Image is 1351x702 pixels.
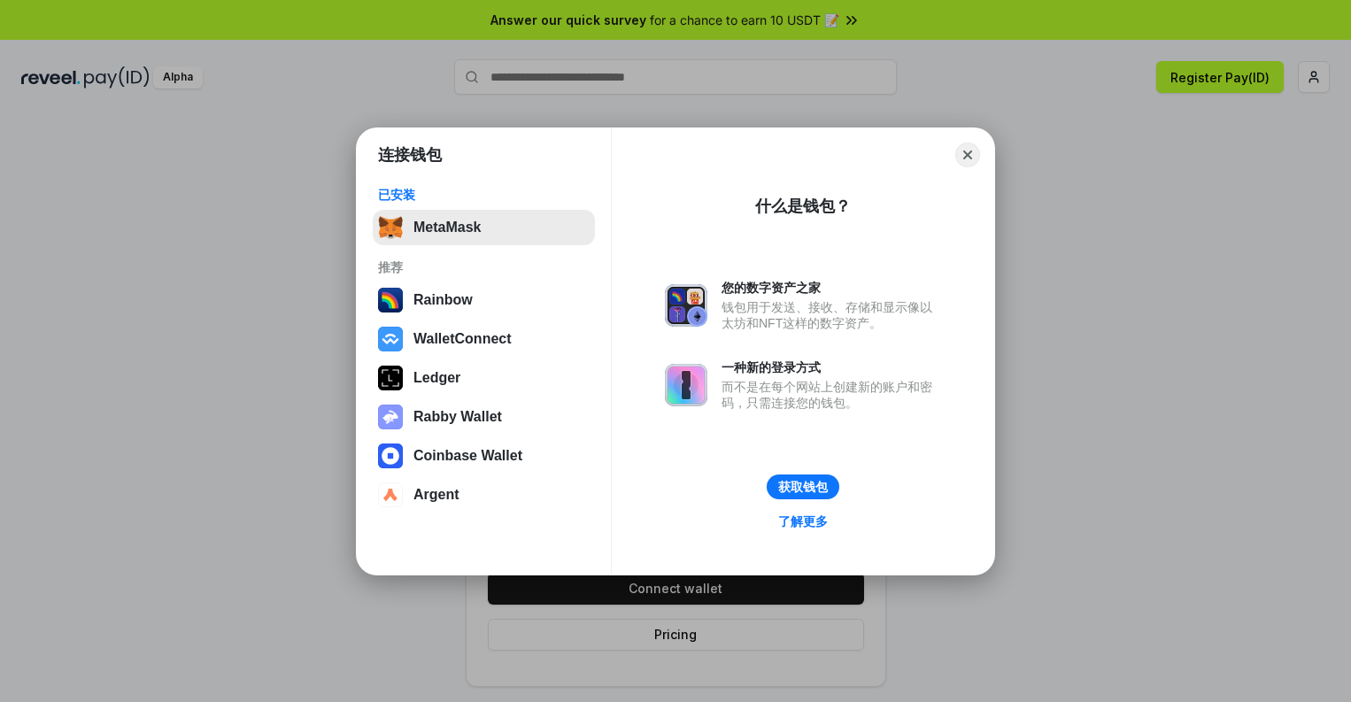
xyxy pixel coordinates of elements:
div: 一种新的登录方式 [722,359,941,375]
img: svg+xml,%3Csvg%20fill%3D%22none%22%20height%3D%2233%22%20viewBox%3D%220%200%2035%2033%22%20width%... [378,215,403,240]
img: svg+xml,%3Csvg%20width%3D%2228%22%20height%3D%2228%22%20viewBox%3D%220%200%2028%2028%22%20fill%3D... [378,482,403,507]
button: WalletConnect [373,321,595,357]
div: Coinbase Wallet [413,448,522,464]
div: 钱包用于发送、接收、存储和显示像以太坊和NFT这样的数字资产。 [722,299,941,331]
img: svg+xml,%3Csvg%20width%3D%2228%22%20height%3D%2228%22%20viewBox%3D%220%200%2028%2028%22%20fill%3D... [378,444,403,468]
button: Coinbase Wallet [373,438,595,474]
button: Argent [373,477,595,513]
div: 而不是在每个网站上创建新的账户和密码，只需连接您的钱包。 [722,379,941,411]
div: 您的数字资产之家 [722,280,941,296]
div: 了解更多 [778,513,828,529]
img: svg+xml,%3Csvg%20width%3D%2228%22%20height%3D%2228%22%20viewBox%3D%220%200%2028%2028%22%20fill%3D... [378,327,403,351]
img: svg+xml,%3Csvg%20xmlns%3D%22http%3A%2F%2Fwww.w3.org%2F2000%2Fsvg%22%20width%3D%2228%22%20height%3... [378,366,403,390]
div: Ledger [413,370,460,386]
img: svg+xml,%3Csvg%20width%3D%22120%22%20height%3D%22120%22%20viewBox%3D%220%200%20120%20120%22%20fil... [378,288,403,312]
div: Argent [413,487,459,503]
button: Rainbow [373,282,595,318]
div: 推荐 [378,259,590,275]
a: 了解更多 [768,510,838,533]
div: 已安装 [378,187,590,203]
button: MetaMask [373,210,595,245]
div: WalletConnect [413,331,512,347]
button: Close [955,143,980,167]
button: Rabby Wallet [373,399,595,435]
h1: 连接钱包 [378,144,442,166]
div: Rainbow [413,292,473,308]
button: 获取钱包 [767,474,839,499]
img: svg+xml,%3Csvg%20xmlns%3D%22http%3A%2F%2Fwww.w3.org%2F2000%2Fsvg%22%20fill%3D%22none%22%20viewBox... [665,284,707,327]
div: 什么是钱包？ [755,196,851,217]
img: svg+xml,%3Csvg%20xmlns%3D%22http%3A%2F%2Fwww.w3.org%2F2000%2Fsvg%22%20fill%3D%22none%22%20viewBox... [378,405,403,429]
img: svg+xml,%3Csvg%20xmlns%3D%22http%3A%2F%2Fwww.w3.org%2F2000%2Fsvg%22%20fill%3D%22none%22%20viewBox... [665,364,707,406]
button: Ledger [373,360,595,396]
div: Rabby Wallet [413,409,502,425]
div: MetaMask [413,220,481,235]
div: 获取钱包 [778,479,828,495]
